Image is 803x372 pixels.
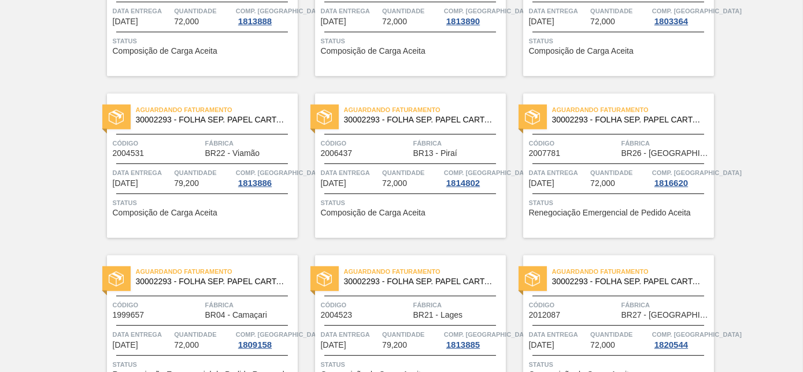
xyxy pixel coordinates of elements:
span: Comp. Carga [444,5,534,17]
div: 1803364 [652,17,690,26]
div: 1816620 [652,178,690,188]
span: Comp. Carga [652,329,742,340]
span: 2004531 [113,149,145,158]
div: 1820544 [652,340,690,349]
span: Status [321,359,503,370]
span: 30002293 - FOLHA SEP. PAPEL CARTAO 1200x1000M 350g [552,116,705,124]
span: 72,000 [590,341,615,349]
span: Código [113,299,202,311]
div: 1813886 [236,178,274,188]
span: Data entrega [321,5,380,17]
img: status [109,110,124,125]
span: 30002293 - FOLHA SEP. PAPEL CARTAO 1200x1000M 350g [136,116,288,124]
span: BR27 - Nova Minas [621,311,711,319]
span: BR21 - Lages [413,311,463,319]
span: BR13 - Piraí [413,149,457,158]
span: BR04 - Camaçari [205,311,267,319]
span: 19/09/2025 [113,341,138,349]
img: status [525,110,540,125]
img: status [109,271,124,287]
span: 19/09/2025 [321,341,346,349]
span: Aguardando Faturamento [552,104,714,116]
a: Comp. [GEOGRAPHIC_DATA]1813888 [236,5,295,26]
a: Comp. [GEOGRAPHIC_DATA]1814802 [444,167,503,188]
span: BR22 - Viamão [205,149,260,158]
span: Código [321,137,410,149]
span: Data entrega [113,329,172,340]
span: Data entrega [529,167,588,178]
a: Comp. [GEOGRAPHIC_DATA]1813886 [236,167,295,188]
a: statusAguardando Faturamento30002293 - FOLHA SEP. PAPEL CARTAO 1200x1000M 350gCódigo2006437Fábric... [298,94,506,238]
span: Status [529,359,711,370]
span: Aguardando Faturamento [136,104,298,116]
span: Código [529,137,619,149]
span: Fábrica [621,137,711,149]
span: Composição de Carga Aceita [529,47,634,55]
span: 79,200 [174,179,199,188]
span: Quantidade [174,167,233,178]
span: Comp. Carga [444,167,534,178]
span: Código [321,299,410,311]
span: Data entrega [529,5,588,17]
img: status [525,271,540,287]
span: Status [321,197,503,209]
span: Fábrica [205,137,295,149]
span: Quantidade [590,5,649,17]
span: Comp. Carga [444,329,534,340]
span: 72,000 [382,17,407,26]
span: Código [529,299,619,311]
div: 1814802 [444,178,482,188]
span: 72,000 [590,179,615,188]
a: Comp. [GEOGRAPHIC_DATA]1803364 [652,5,711,26]
span: 30002293 - FOLHA SEP. PAPEL CARTAO 1200x1000M 350g [552,277,705,286]
span: BR26 - Uberlândia [621,149,711,158]
span: 72,000 [590,17,615,26]
span: 15/09/2025 [529,17,554,26]
span: Quantidade [174,329,233,340]
span: Fábrica [413,299,503,311]
span: Data entrega [529,329,588,340]
span: 2007781 [529,149,561,158]
span: Composição de Carga Aceita [113,47,217,55]
a: Comp. [GEOGRAPHIC_DATA]1813890 [444,5,503,26]
span: Comp. Carga [652,5,742,17]
span: 15/09/2025 [321,17,346,26]
span: Quantidade [174,5,233,17]
span: Fábrica [621,299,711,311]
span: 72,000 [174,17,199,26]
span: Renegociação Emergencial de Pedido Aceita [529,209,691,217]
img: status [317,271,332,287]
div: 1813890 [444,17,482,26]
span: Composição de Carga Aceita [113,209,217,217]
span: Data entrega [321,167,380,178]
span: Comp. Carga [236,329,325,340]
span: 72,000 [174,341,199,349]
span: 2006437 [321,149,353,158]
span: 2004523 [321,311,353,319]
span: Status [113,197,295,209]
span: Status [113,35,295,47]
span: Fábrica [413,137,503,149]
a: Comp. [GEOGRAPHIC_DATA]1820544 [652,329,711,349]
a: Comp. [GEOGRAPHIC_DATA]1813885 [444,329,503,349]
span: Data entrega [113,5,172,17]
span: Status [529,35,711,47]
span: Aguardando Faturamento [344,104,506,116]
span: Data entrega [113,167,172,178]
a: statusAguardando Faturamento30002293 - FOLHA SEP. PAPEL CARTAO 1200x1000M 350gCódigo2007781Fábric... [506,94,714,238]
span: Comp. Carga [236,5,325,17]
span: Código [113,137,202,149]
span: Aguardando Faturamento [552,266,714,277]
span: 30002293 - FOLHA SEP. PAPEL CARTAO 1200x1000M 350g [136,277,288,286]
span: 18/09/2025 [529,179,554,188]
span: 22/09/2025 [529,341,554,349]
span: Quantidade [382,329,441,340]
span: Aguardando Faturamento [136,266,298,277]
span: 72,000 [382,179,407,188]
a: statusAguardando Faturamento30002293 - FOLHA SEP. PAPEL CARTAO 1200x1000M 350gCódigo2004531Fábric... [90,94,298,238]
span: Data entrega [321,329,380,340]
span: Comp. Carga [652,167,742,178]
span: Composição de Carga Aceita [321,47,425,55]
span: 14/09/2025 [113,17,138,26]
a: Comp. [GEOGRAPHIC_DATA]1809158 [236,329,295,349]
